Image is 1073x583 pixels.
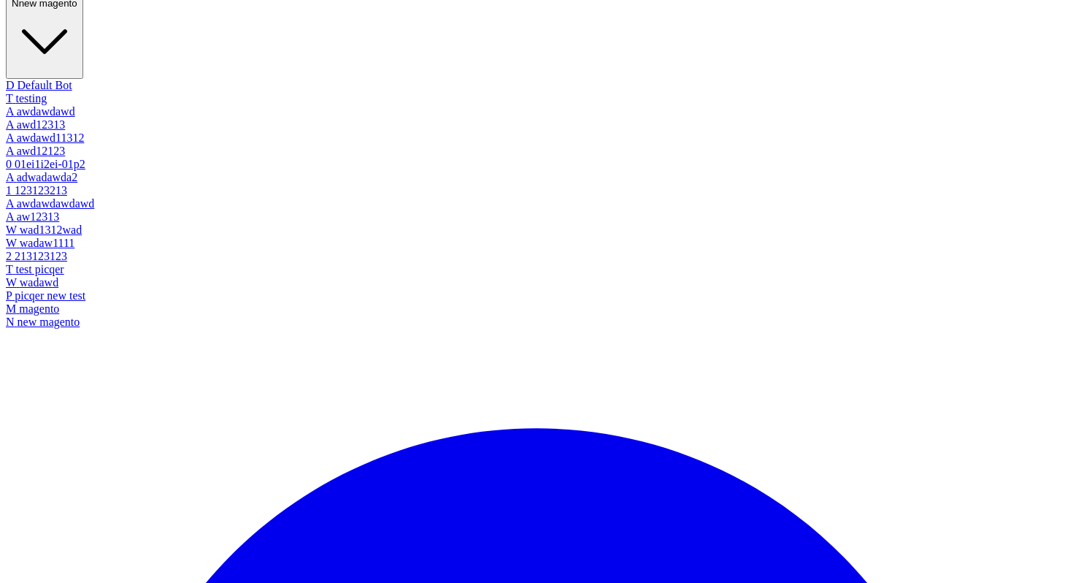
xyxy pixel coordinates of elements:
[6,224,17,236] span: W
[6,132,14,144] span: A
[6,224,1067,237] div: wad1312wad
[6,197,1067,210] div: awdawdawdawd
[6,316,15,328] span: N
[6,237,1067,250] div: wadaw1111
[6,79,1067,92] div: Default Bot
[6,118,1067,132] div: awd12313
[6,158,1067,171] div: 01ei1i2ei-01p2
[6,250,12,262] span: 2
[6,132,1067,145] div: awdawd11312
[6,302,1067,316] div: magento
[6,276,17,289] span: W
[6,289,12,302] span: P
[6,302,16,315] span: M
[6,197,14,210] span: A
[6,289,1067,302] div: picqer new test
[6,210,1067,224] div: aw12313
[6,92,1067,105] div: testing
[6,237,17,249] span: W
[6,263,1067,276] div: test picqer
[6,105,1067,118] div: awdawdawd
[6,316,1067,329] div: new magento
[6,105,14,118] span: A
[6,158,12,170] span: 0
[6,276,1067,289] div: wadawd
[6,184,12,197] span: 1
[6,79,15,91] span: D
[6,210,14,223] span: A
[6,118,14,131] span: A
[6,92,12,104] span: T
[6,145,14,157] span: A
[6,171,1067,184] div: adwadawda2
[6,145,1067,158] div: awd12123
[6,263,12,275] span: T
[6,250,1067,263] div: 213123123
[6,184,1067,197] div: 123123213
[6,171,14,183] span: A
